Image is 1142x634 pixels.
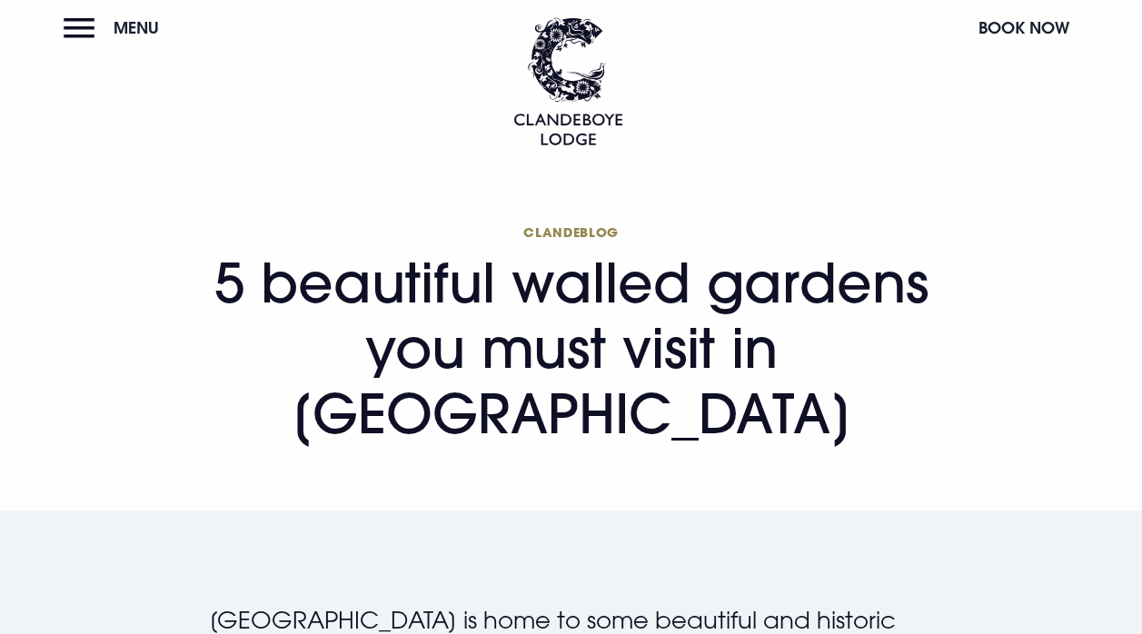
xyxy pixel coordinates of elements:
[114,17,159,38] span: Menu
[64,8,168,47] button: Menu
[209,223,934,241] span: Clandeblog
[209,223,934,446] h1: 5 beautiful walled gardens you must visit in [GEOGRAPHIC_DATA]
[513,17,622,145] img: Clandeboye Lodge
[969,8,1078,47] button: Book Now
